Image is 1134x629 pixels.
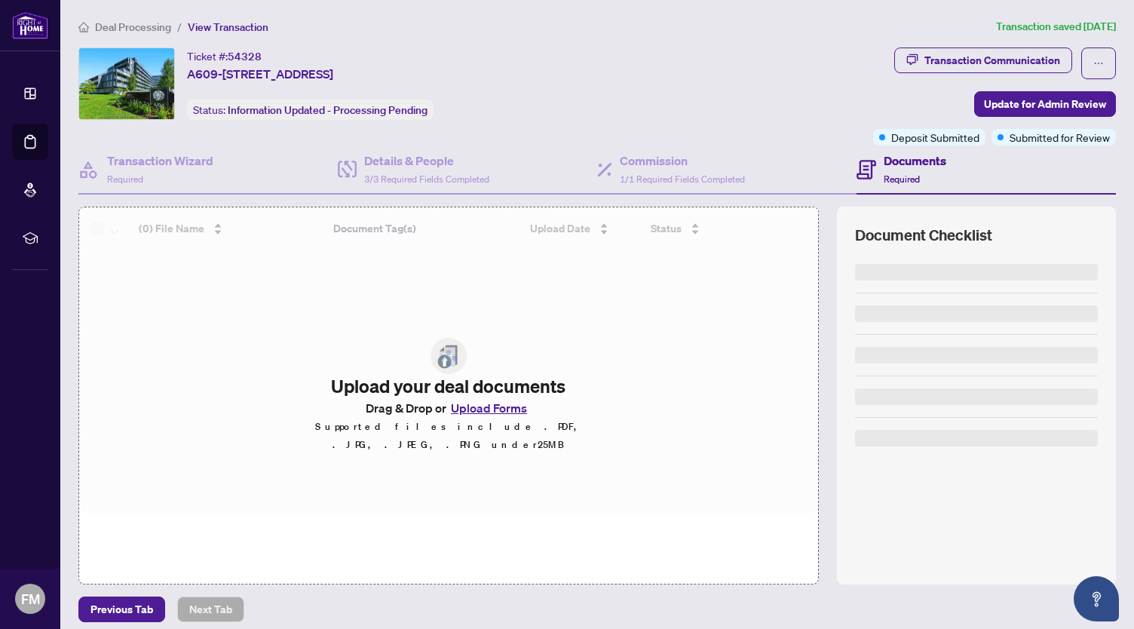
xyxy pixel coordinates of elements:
span: 1/1 Required Fields Completed [620,173,745,185]
span: 54328 [228,50,262,63]
button: Transaction Communication [894,48,1072,73]
span: home [78,22,89,32]
span: Required [884,173,920,185]
h4: Commission [620,152,745,170]
div: Status: [187,100,434,120]
h4: Transaction Wizard [107,152,213,170]
span: FM [21,588,40,609]
img: IMG-W12410576_1.jpg [79,48,174,119]
button: Next Tab [177,597,244,622]
span: Submitted for Review [1010,129,1110,146]
div: Ticket #: [187,48,262,65]
span: Information Updated - Processing Pending [228,103,428,117]
h4: Details & People [364,152,489,170]
div: Transaction Communication [924,48,1060,72]
img: logo [12,11,48,39]
button: Update for Admin Review [974,91,1116,117]
button: Open asap [1074,576,1119,621]
li: / [177,18,182,35]
span: Deposit Submitted [891,129,979,146]
span: Required [107,173,143,185]
button: Previous Tab [78,597,165,622]
span: Update for Admin Review [984,92,1106,116]
h4: Documents [884,152,946,170]
span: Previous Tab [90,597,153,621]
span: View Transaction [188,20,268,34]
article: Transaction saved [DATE] [996,18,1116,35]
span: Deal Processing [95,20,171,34]
span: ellipsis [1093,58,1104,69]
span: 3/3 Required Fields Completed [364,173,489,185]
span: A609-[STREET_ADDRESS] [187,65,333,83]
span: Document Checklist [855,225,992,246]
